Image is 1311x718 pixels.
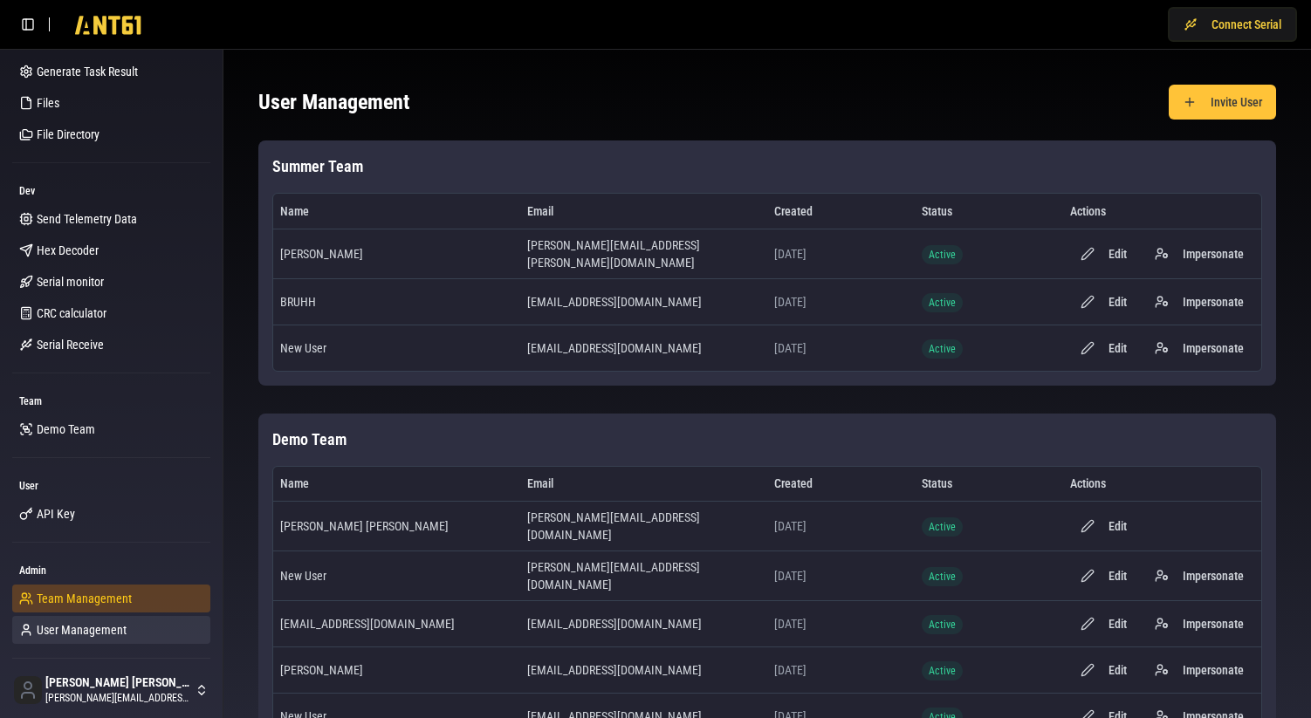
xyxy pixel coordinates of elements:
[1063,194,1261,229] th: Actions
[922,615,963,634] span: Active
[767,229,916,278] td: [DATE]
[37,590,132,607] span: Team Management
[1144,332,1254,364] button: Impersonate
[12,268,210,296] a: Serial monitor
[1144,654,1254,686] button: Impersonate
[273,551,520,601] td: New User
[37,63,138,80] span: Generate Task Result
[915,194,1063,229] th: Status
[273,325,520,371] td: New User
[272,427,1262,452] h2: Demo Team
[12,557,210,585] div: Admin
[37,336,104,353] span: Serial Receive
[520,229,767,278] td: [PERSON_NAME][EMAIL_ADDRESS][PERSON_NAME][DOMAIN_NAME]
[922,517,963,537] span: Active
[273,229,520,278] td: [PERSON_NAME]
[1169,85,1276,120] button: Invite User
[37,126,100,143] span: File Directory
[1070,560,1137,591] button: Edit
[767,194,916,229] th: Created
[37,242,99,259] span: Hex Decoder
[1070,510,1137,542] button: Edit
[12,415,210,443] a: Demo Team
[767,551,916,601] td: [DATE]
[1144,560,1254,591] button: Impersonate
[1144,286,1254,318] button: Impersonate
[520,647,767,694] td: [EMAIL_ADDRESS][DOMAIN_NAME]
[1144,238,1254,270] button: Impersonate
[12,616,210,644] a: User Management
[520,502,767,551] td: [PERSON_NAME][EMAIL_ADDRESS][DOMAIN_NAME]
[520,325,767,371] td: [EMAIL_ADDRESS][DOMAIN_NAME]
[922,245,963,264] span: Active
[1144,608,1254,639] button: Impersonate
[12,585,210,612] a: Team Management
[272,154,1262,179] h2: Summer Team
[520,601,767,647] td: [EMAIL_ADDRESS][DOMAIN_NAME]
[12,500,210,528] a: API Key
[12,58,210,85] a: Generate Task Result
[273,194,520,229] th: Name
[12,236,210,264] a: Hex Decoder
[767,325,916,371] td: [DATE]
[1070,286,1137,318] button: Edit
[1070,608,1137,639] button: Edit
[1063,467,1261,502] th: Actions
[520,194,767,229] th: Email
[767,278,916,325] td: [DATE]
[922,567,963,586] span: Active
[37,273,104,291] span: Serial monitor
[37,304,106,322] span: CRC calculator
[45,691,191,705] span: [PERSON_NAME][EMAIL_ADDRESS][DOMAIN_NAME]
[37,505,75,523] span: API Key
[922,293,963,312] span: Active
[1070,332,1137,364] button: Edit
[37,210,137,228] span: Send Telemetry Data
[273,467,520,502] th: Name
[12,331,210,359] a: Serial Receive
[273,601,520,647] td: [EMAIL_ADDRESS][DOMAIN_NAME]
[520,278,767,325] td: [EMAIL_ADDRESS][DOMAIN_NAME]
[45,675,191,691] span: [PERSON_NAME] [PERSON_NAME]
[258,88,409,116] h1: User Management
[767,647,916,694] td: [DATE]
[520,551,767,601] td: [PERSON_NAME][EMAIL_ADDRESS][DOMAIN_NAME]
[767,601,916,647] td: [DATE]
[1070,238,1137,270] button: Edit
[273,647,520,694] td: [PERSON_NAME]
[922,339,963,359] span: Active
[767,502,916,551] td: [DATE]
[273,502,520,551] td: [PERSON_NAME] [PERSON_NAME]
[922,661,963,680] span: Active
[520,467,767,502] th: Email
[767,467,916,502] th: Created
[915,467,1063,502] th: Status
[1168,7,1297,42] button: Connect Serial
[37,421,95,438] span: Demo Team
[37,621,127,639] span: User Management
[12,472,210,500] div: User
[12,120,210,148] a: File Directory
[12,387,210,415] div: Team
[12,89,210,117] a: Files
[1070,654,1137,686] button: Edit
[7,669,216,711] button: [PERSON_NAME] [PERSON_NAME][PERSON_NAME][EMAIL_ADDRESS][DOMAIN_NAME]
[37,94,59,112] span: Files
[12,299,210,327] a: CRC calculator
[273,278,520,325] td: BRUHH
[12,177,210,205] div: Dev
[12,205,210,233] a: Send Telemetry Data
